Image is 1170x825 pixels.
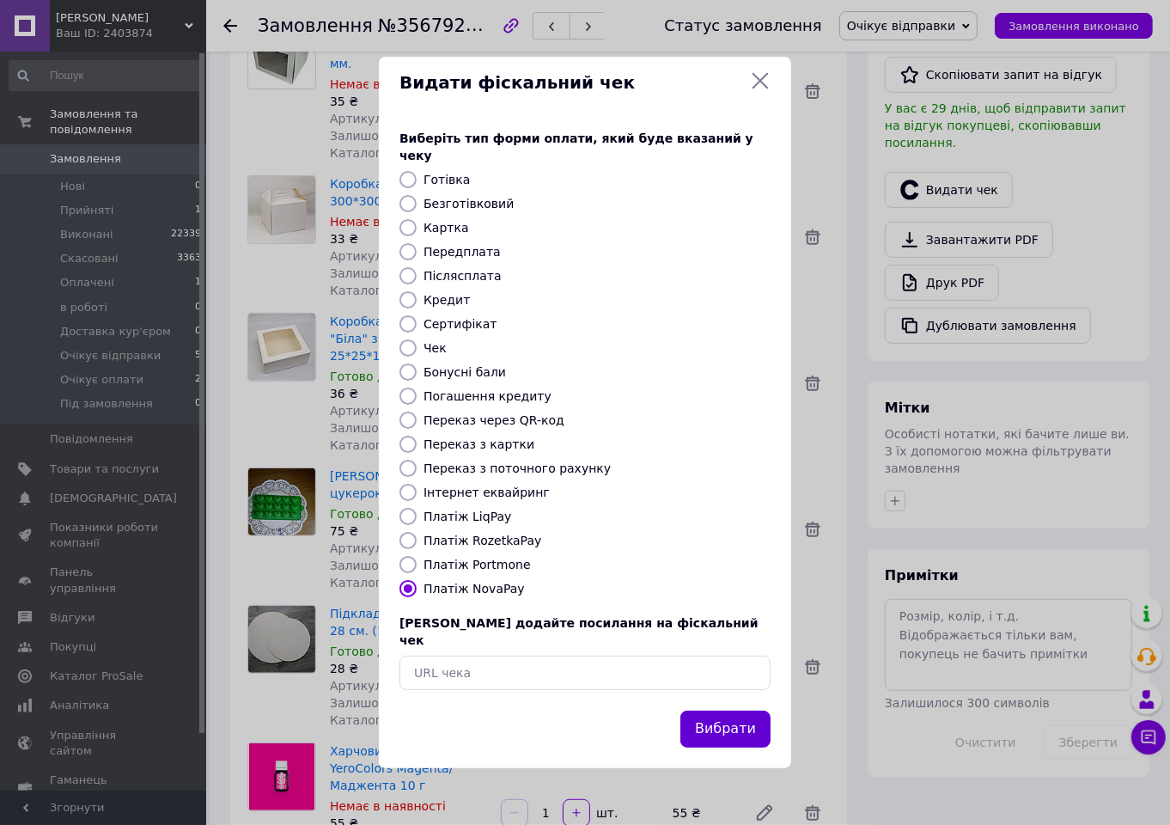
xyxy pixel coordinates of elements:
[399,656,771,690] input: URL чека
[424,173,470,186] label: Готівка
[424,341,447,355] label: Чек
[424,534,541,547] label: Платіж RozetkaPay
[424,221,469,235] label: Картка
[424,197,514,211] label: Безготівковий
[424,389,551,403] label: Погашення кредиту
[424,413,564,427] label: Переказ через QR-код
[424,558,531,571] label: Платіж Portmone
[424,486,550,499] label: Інтернет еквайринг
[399,616,759,647] span: [PERSON_NAME] додайте посилання на фіскальний чек
[424,365,506,379] label: Бонусні бали
[680,711,771,748] button: Вибрати
[424,510,511,523] label: Платіж LiqPay
[399,70,743,95] span: Видати фіскальний чек
[424,245,501,259] label: Передплата
[424,317,497,331] label: Сертифікат
[424,461,611,475] label: Переказ з поточного рахунку
[424,437,534,451] label: Переказ з картки
[424,293,470,307] label: Кредит
[399,131,753,162] span: Виберіть тип форми оплати, який буде вказаний у чеку
[424,269,502,283] label: Післясплата
[424,582,525,596] label: Платіж NovaPay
